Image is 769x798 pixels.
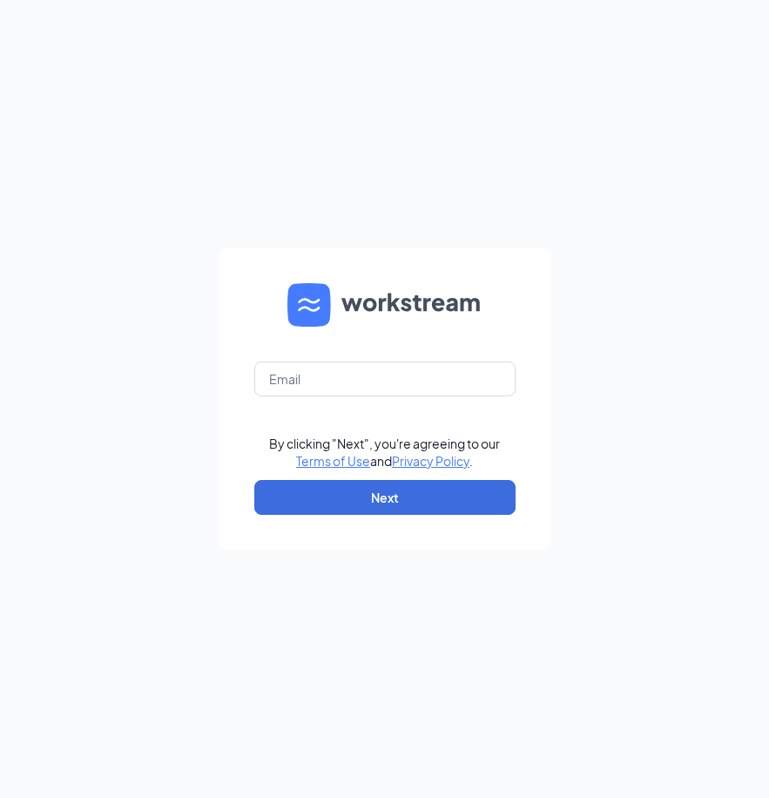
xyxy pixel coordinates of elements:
[392,453,469,469] a: Privacy Policy
[296,453,370,469] a: Terms of Use
[287,283,482,327] img: WS logo and Workstream text
[269,435,500,470] div: By clicking "Next", you're agreeing to our and .
[254,362,516,396] input: Email
[254,480,516,515] button: Next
